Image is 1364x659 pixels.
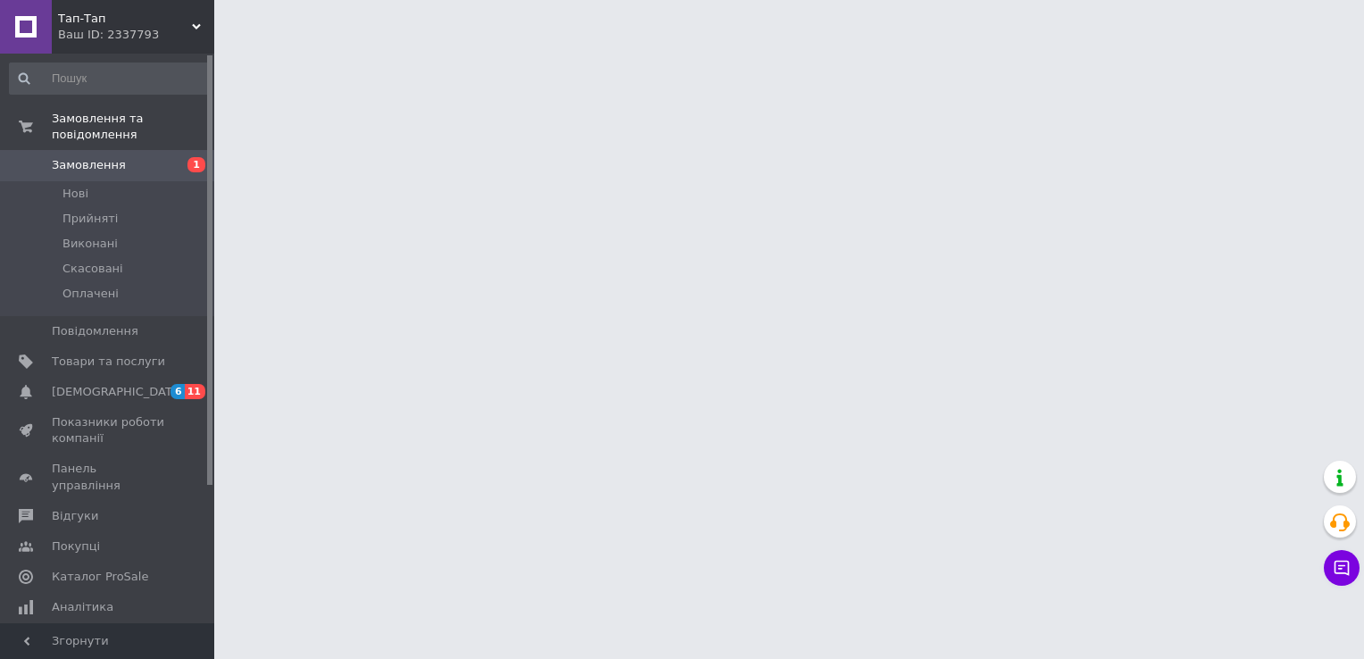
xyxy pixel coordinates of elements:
span: 1 [187,157,205,172]
span: Відгуки [52,508,98,524]
span: Прийняті [62,211,118,227]
div: Ваш ID: 2337793 [58,27,214,43]
span: Скасовані [62,261,123,277]
span: Аналітика [52,599,113,615]
span: Показники роботи компанії [52,414,165,446]
span: Виконані [62,236,118,252]
span: 6 [170,384,185,399]
span: Оплачені [62,286,119,302]
span: Покупці [52,538,100,555]
span: [DEMOGRAPHIC_DATA] [52,384,184,400]
span: Панель управління [52,461,165,493]
button: Чат з покупцем [1324,550,1360,586]
span: Повідомлення [52,323,138,339]
span: Каталог ProSale [52,569,148,585]
span: Замовлення [52,157,126,173]
span: 11 [185,384,205,399]
input: Пошук [9,63,211,95]
span: Замовлення та повідомлення [52,111,214,143]
span: Нові [62,186,88,202]
span: Товари та послуги [52,354,165,370]
span: Тап-Тап [58,11,192,27]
